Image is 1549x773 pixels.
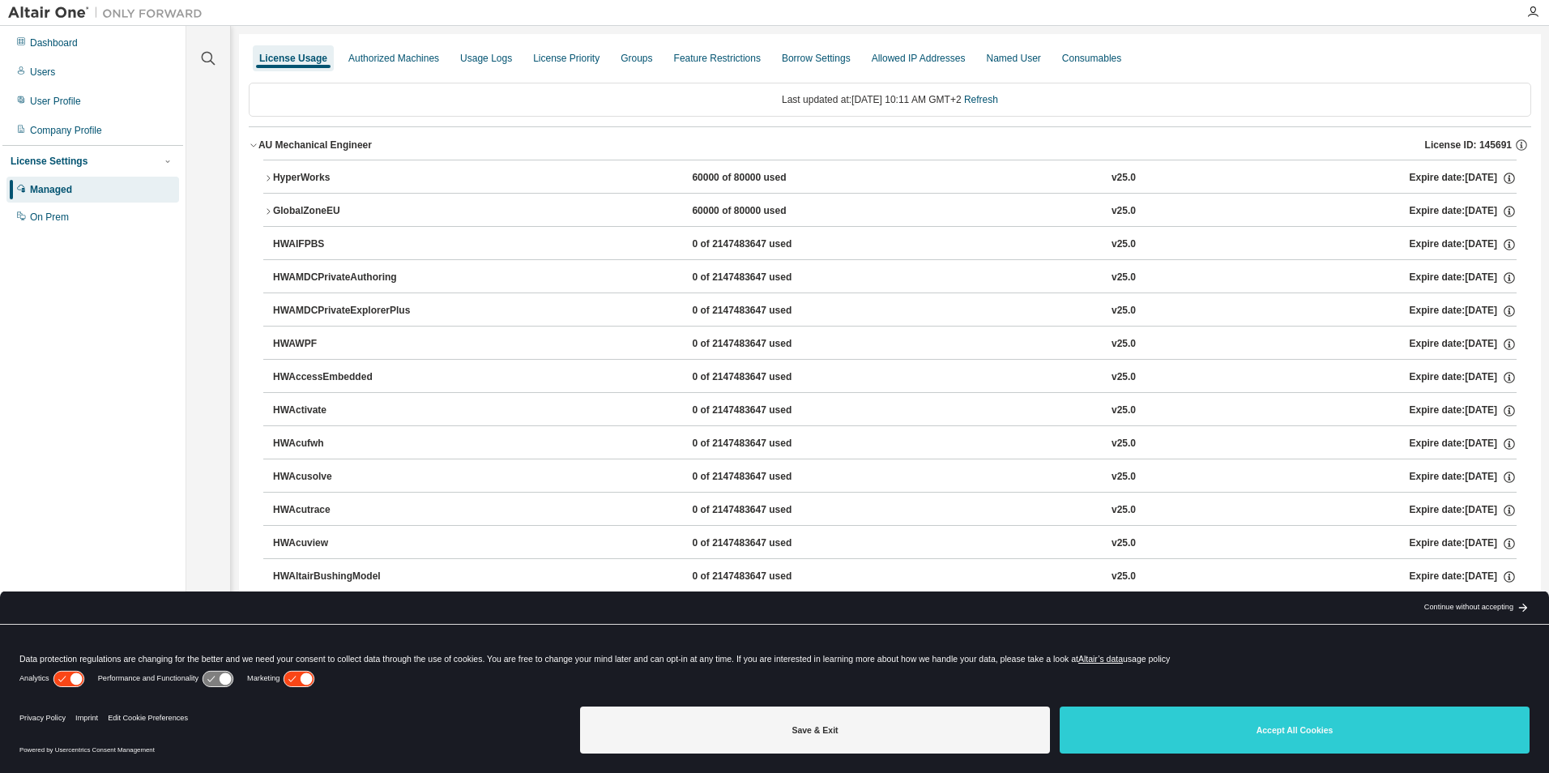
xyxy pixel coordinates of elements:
[1112,237,1136,252] div: v25.0
[692,470,838,485] div: 0 of 2147483647 used
[273,526,1517,562] button: HWAcuview0 of 2147483647 usedv25.0Expire date:[DATE]
[273,570,419,584] div: HWAltairBushingModel
[692,404,838,418] div: 0 of 2147483647 used
[1112,536,1136,551] div: v25.0
[692,304,838,318] div: 0 of 2147483647 used
[30,183,72,196] div: Managed
[1112,304,1136,318] div: v25.0
[273,227,1517,263] button: HWAIFPBS0 of 2147483647 usedv25.0Expire date:[DATE]
[1112,271,1136,285] div: v25.0
[30,211,69,224] div: On Prem
[460,52,512,65] div: Usage Logs
[273,327,1517,362] button: HWAWPF0 of 2147483647 usedv25.0Expire date:[DATE]
[30,124,102,137] div: Company Profile
[273,293,1517,329] button: HWAMDCPrivateExplorerPlus0 of 2147483647 usedv25.0Expire date:[DATE]
[1425,139,1512,152] span: License ID: 145691
[1409,337,1516,352] div: Expire date: [DATE]
[1409,204,1516,219] div: Expire date: [DATE]
[258,139,372,152] div: AU Mechanical Engineer
[872,52,966,65] div: Allowed IP Addresses
[986,52,1040,65] div: Named User
[1112,470,1136,485] div: v25.0
[1062,52,1121,65] div: Consumables
[263,194,1517,229] button: GlobalZoneEU60000 of 80000 usedv25.0Expire date:[DATE]
[1409,437,1516,451] div: Expire date: [DATE]
[1409,304,1516,318] div: Expire date: [DATE]
[1112,204,1136,219] div: v25.0
[1112,503,1136,518] div: v25.0
[1409,271,1516,285] div: Expire date: [DATE]
[1112,337,1136,352] div: v25.0
[273,337,419,352] div: HWAWPF
[533,52,600,65] div: License Priority
[621,52,652,65] div: Groups
[273,503,419,518] div: HWAcutrace
[1409,237,1516,252] div: Expire date: [DATE]
[273,426,1517,462] button: HWAcufwh0 of 2147483647 usedv25.0Expire date:[DATE]
[273,370,419,385] div: HWAccessEmbedded
[692,437,838,451] div: 0 of 2147483647 used
[1409,370,1516,385] div: Expire date: [DATE]
[964,94,998,105] a: Refresh
[273,559,1517,595] button: HWAltairBushingModel0 of 2147483647 usedv25.0Expire date:[DATE]
[273,304,419,318] div: HWAMDCPrivateExplorerPlus
[692,536,838,551] div: 0 of 2147483647 used
[30,66,55,79] div: Users
[8,5,211,21] img: Altair One
[273,360,1517,395] button: HWAccessEmbedded0 of 2147483647 usedv25.0Expire date:[DATE]
[692,370,838,385] div: 0 of 2147483647 used
[692,337,838,352] div: 0 of 2147483647 used
[1409,171,1516,186] div: Expire date: [DATE]
[273,493,1517,528] button: HWAcutrace0 of 2147483647 usedv25.0Expire date:[DATE]
[30,36,78,49] div: Dashboard
[1409,570,1516,584] div: Expire date: [DATE]
[1112,171,1136,186] div: v25.0
[1409,536,1516,551] div: Expire date: [DATE]
[273,271,419,285] div: HWAMDCPrivateAuthoring
[692,204,838,219] div: 60000 of 80000 used
[692,237,838,252] div: 0 of 2147483647 used
[273,536,419,551] div: HWAcuview
[692,271,838,285] div: 0 of 2147483647 used
[273,437,419,451] div: HWAcufwh
[273,470,419,485] div: HWAcusolve
[1112,370,1136,385] div: v25.0
[273,204,419,219] div: GlobalZoneEU
[1409,404,1516,418] div: Expire date: [DATE]
[30,95,81,108] div: User Profile
[674,52,761,65] div: Feature Restrictions
[1409,503,1516,518] div: Expire date: [DATE]
[273,404,419,418] div: HWActivate
[273,237,419,252] div: HWAIFPBS
[249,83,1531,117] div: Last updated at: [DATE] 10:11 AM GMT+2
[1409,470,1516,485] div: Expire date: [DATE]
[273,260,1517,296] button: HWAMDCPrivateAuthoring0 of 2147483647 usedv25.0Expire date:[DATE]
[1112,437,1136,451] div: v25.0
[1112,570,1136,584] div: v25.0
[692,171,838,186] div: 60000 of 80000 used
[273,393,1517,429] button: HWActivate0 of 2147483647 usedv25.0Expire date:[DATE]
[692,570,838,584] div: 0 of 2147483647 used
[348,52,439,65] div: Authorized Machines
[259,52,327,65] div: License Usage
[11,155,87,168] div: License Settings
[692,503,838,518] div: 0 of 2147483647 used
[249,127,1531,163] button: AU Mechanical EngineerLicense ID: 145691
[1112,404,1136,418] div: v25.0
[263,160,1517,196] button: HyperWorks60000 of 80000 usedv25.0Expire date:[DATE]
[273,459,1517,495] button: HWAcusolve0 of 2147483647 usedv25.0Expire date:[DATE]
[782,52,851,65] div: Borrow Settings
[273,171,419,186] div: HyperWorks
